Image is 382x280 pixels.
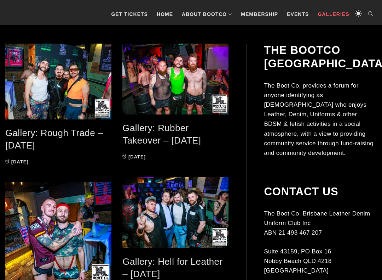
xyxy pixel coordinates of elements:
[314,4,353,25] a: Galleries
[264,185,377,198] h2: Contact Us
[264,81,377,158] p: The Boot Co. provides a forum for anyone identifying as [DEMOGRAPHIC_DATA] who enjoys Leather, De...
[283,4,312,25] a: Events
[264,44,377,70] h2: The BootCo [GEOGRAPHIC_DATA]
[178,4,236,25] a: About BootCo
[122,154,146,159] a: [DATE]
[264,209,377,238] p: The Boot Co. Brisbane Leather Denim Uniform Club Inc ABN 21 493 467 207
[11,159,29,164] time: [DATE]
[122,123,201,146] a: Gallery: Rubber Takeover – [DATE]
[128,154,146,159] time: [DATE]
[264,247,377,276] p: Suite 43159, PO Box 16 Nobby Beach QLD 4218 [GEOGRAPHIC_DATA]
[5,128,103,151] a: Gallery: Rough Trade – [DATE]
[5,159,29,164] a: [DATE]
[108,4,151,25] a: GET TICKETS
[122,256,222,279] a: Gallery: Hell for Leather – [DATE]
[153,4,176,25] a: Home
[237,4,282,25] a: Membership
